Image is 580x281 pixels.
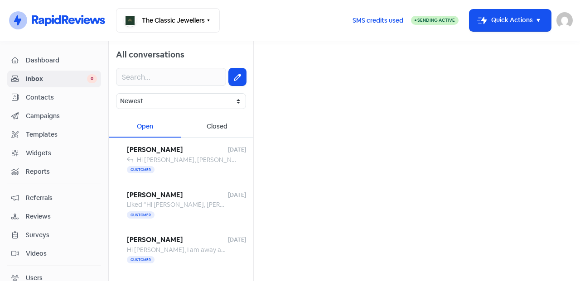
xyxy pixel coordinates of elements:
span: Surveys [26,230,97,240]
a: Reviews [7,208,101,225]
div: Closed [181,116,254,138]
span: Widgets [26,148,97,158]
span: Dashboard [26,56,97,65]
a: Inbox 0 [7,71,101,87]
span: SMS credits used [353,16,403,25]
span: Contacts [26,93,97,102]
span: Reports [26,167,97,176]
span: 0 [87,74,97,83]
span: Customer [127,211,155,219]
div: Open [109,116,181,138]
a: Surveys [7,227,101,243]
span: Templates [26,130,97,139]
span: [PERSON_NAME] [127,235,228,245]
img: User [556,12,573,29]
a: Contacts [7,89,101,106]
button: The Classic Jewellers [116,8,220,33]
a: Videos [7,245,101,262]
span: Customer [127,256,155,263]
span: Inbox [26,74,87,84]
span: [DATE] [228,236,246,244]
a: Templates [7,126,101,143]
input: Search... [116,68,226,86]
span: Videos [26,249,97,258]
span: [DATE] [228,146,246,154]
span: Campaigns [26,111,97,121]
a: Campaigns [7,108,101,124]
button: Quick Actions [469,10,551,31]
a: Referrals [7,190,101,206]
a: Reports [7,163,101,180]
span: Hi [PERSON_NAME], I am away at work at the moment so I will let you know when we are thinking of ... [127,246,521,254]
span: All conversations [116,49,184,60]
span: Sending Active [417,17,455,23]
a: Dashboard [7,52,101,69]
span: Referrals [26,193,97,203]
span: Customer [127,166,155,173]
a: Widgets [7,145,101,162]
a: SMS credits used [345,15,411,24]
span: Reviews [26,212,97,221]
span: [PERSON_NAME] [127,190,228,200]
span: [DATE] [228,191,246,199]
a: Sending Active [411,15,459,26]
span: [PERSON_NAME] [127,145,228,155]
